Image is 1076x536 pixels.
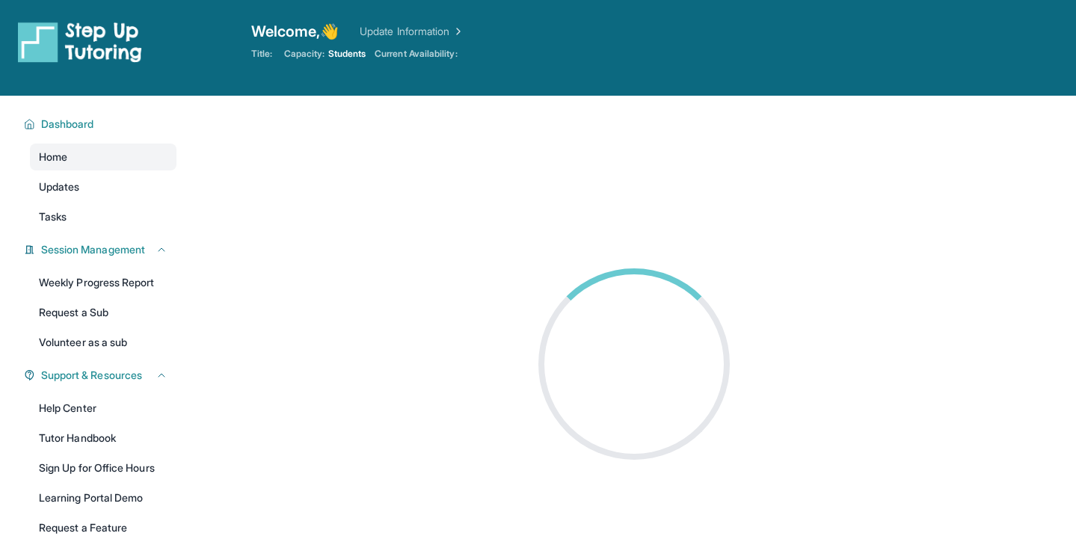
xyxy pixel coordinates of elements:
span: Current Availability: [375,48,457,60]
span: Title: [251,48,272,60]
span: Tasks [39,209,67,224]
a: Volunteer as a sub [30,329,176,356]
a: Updates [30,173,176,200]
a: Help Center [30,395,176,422]
a: Tasks [30,203,176,230]
span: Capacity: [284,48,325,60]
a: Home [30,144,176,170]
span: Updates [39,179,80,194]
span: Support & Resources [41,368,142,383]
span: Welcome, 👋 [251,21,339,42]
a: Request a Sub [30,299,176,326]
span: Students [328,48,366,60]
button: Session Management [35,242,167,257]
span: Home [39,150,67,164]
img: Chevron Right [449,24,464,39]
button: Dashboard [35,117,167,132]
span: Dashboard [41,117,94,132]
a: Update Information [360,24,464,39]
span: Session Management [41,242,145,257]
a: Weekly Progress Report [30,269,176,296]
img: logo [18,21,142,63]
a: Sign Up for Office Hours [30,455,176,481]
button: Support & Resources [35,368,167,383]
a: Learning Portal Demo [30,484,176,511]
a: Tutor Handbook [30,425,176,452]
